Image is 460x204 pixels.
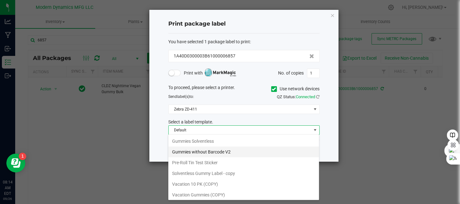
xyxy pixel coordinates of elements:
span: Default [169,126,311,135]
iframe: Resource center [6,153,25,172]
span: Zebra ZD-411 [169,105,311,114]
div: To proceed, please select a printer. [164,84,324,94]
span: Send to: [168,94,194,99]
span: QZ Status: [277,94,320,99]
span: 1A40D0300003B61000006857 [174,53,235,59]
iframe: Resource center unread badge [19,153,26,160]
li: Gummies Solventless [168,136,319,147]
img: mark_magic_cybra.png [204,69,236,76]
label: Use network devices [271,86,320,92]
div: : [168,39,320,45]
div: Select a label template. [164,119,324,125]
h4: Print package label [168,20,320,28]
li: Pre-Roll Tin Test Sticker [168,157,319,168]
span: No. of copies [278,70,304,75]
li: Solventless Gummy Label - copy [168,168,319,179]
li: Vacation 10 PK (COPY) [168,179,319,189]
span: label(s) [177,94,190,99]
li: Gummies without Barcode V2 [168,147,319,157]
span: Print with [184,69,236,77]
span: You have selected 1 package label to print [168,39,250,44]
span: Connected [296,94,315,99]
li: Vacation Gummies (COPY) [168,189,319,200]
